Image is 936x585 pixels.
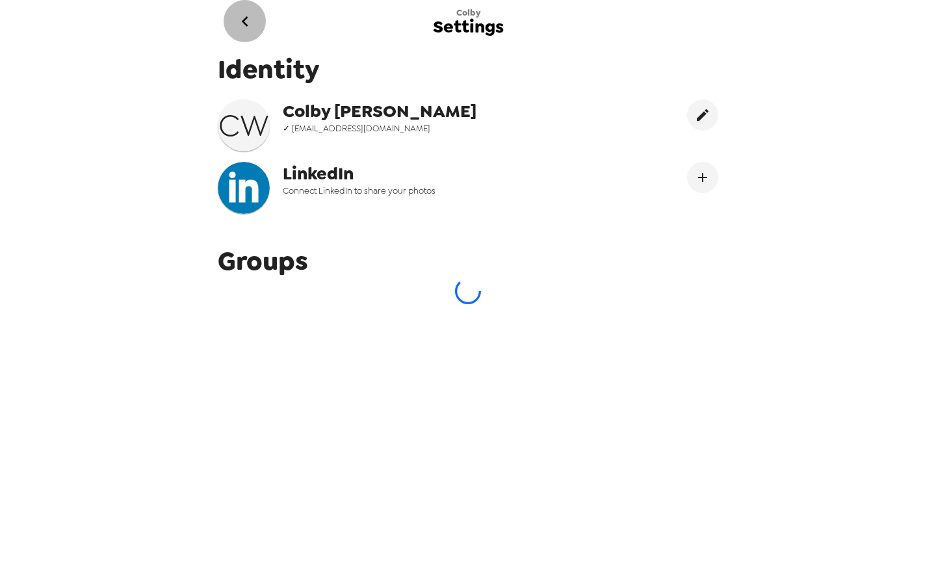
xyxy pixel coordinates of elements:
[283,185,545,196] span: Connect LinkedIn to share your photos
[283,162,545,185] span: LinkedIn
[218,162,270,214] img: headshotImg
[218,52,718,86] span: Identity
[433,18,504,36] span: Settings
[687,162,718,193] button: Connect LinekdIn
[687,99,718,131] button: edit
[283,99,545,123] span: Colby [PERSON_NAME]
[456,7,480,18] span: Colby
[283,123,545,134] span: ✓ [EMAIL_ADDRESS][DOMAIN_NAME]
[218,244,308,278] span: Groups
[218,107,270,144] h3: C W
